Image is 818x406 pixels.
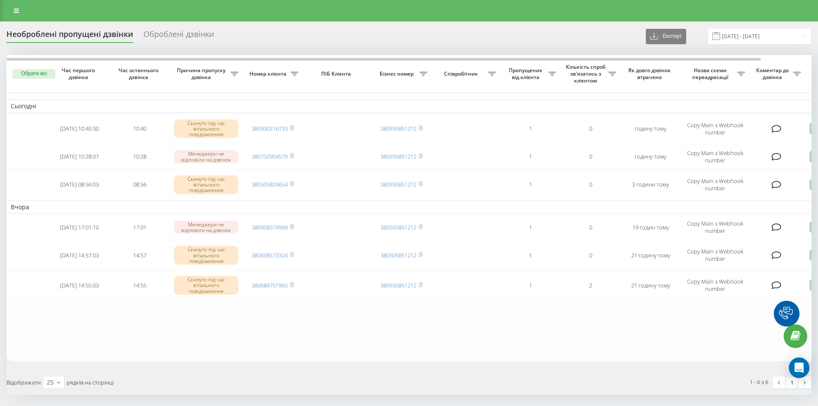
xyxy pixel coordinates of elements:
[49,145,109,169] td: [DATE] 10:28:07
[174,119,238,138] div: Скинуто під час вітального повідомлення
[6,30,133,43] div: Необроблені пропущені дзвінки
[109,115,170,143] td: 10:40
[380,223,417,231] a: 380505851212
[174,246,238,265] div: Скинуто під час вітального повідомлення
[681,115,749,143] td: Copy Main з Webhook number
[500,115,560,143] td: 1
[380,153,417,160] a: 380935851212
[500,145,560,169] td: 1
[560,215,620,239] td: 0
[380,251,417,259] a: 380505851212
[49,241,109,269] td: [DATE] 14:57:03
[620,241,681,269] td: 21 годину тому
[252,180,288,188] a: 380505824654
[47,378,54,387] div: 25
[109,145,170,169] td: 10:28
[505,67,548,80] span: Пропущених від клієнта
[620,215,681,239] td: 19 годин тому
[681,271,749,299] td: Copy Main з Webhook number
[785,376,798,388] a: 1
[560,145,620,169] td: 0
[109,271,170,299] td: 14:55
[627,67,674,80] span: Як довго дзвінок втрачено
[560,271,620,299] td: 2
[252,223,288,231] a: 380958374969
[174,221,238,234] div: Менеджери не відповіли на дзвінок
[376,70,420,77] span: Бізнес номер
[252,153,288,160] a: 380732904579
[754,67,793,80] span: Коментар до дзвінка
[109,215,170,239] td: 17:01
[646,29,686,44] button: Експорт
[750,378,768,386] div: 1 - 6 з 6
[789,357,809,378] div: Open Intercom Messenger
[620,271,681,299] td: 21 годину тому
[252,251,288,259] a: 380668573324
[247,70,291,77] span: Номер клієнта
[174,175,238,194] div: Скинуто під час вітального повідомлення
[560,171,620,199] td: 0
[174,67,231,80] span: Причина пропуску дзвінка
[380,125,417,132] a: 380935851212
[49,171,109,199] td: [DATE] 08:56:03
[436,70,488,77] span: Співробітник
[49,271,109,299] td: [DATE] 14:55:03
[109,241,170,269] td: 14:57
[380,281,417,289] a: 380935851212
[620,115,681,143] td: годину тому
[252,281,288,289] a: 380684751965
[560,241,620,269] td: 0
[6,379,41,386] span: Відображати
[681,241,749,269] td: Copy Main з Webhook number
[500,271,560,299] td: 1
[109,171,170,199] td: 08:56
[620,145,681,169] td: годину тому
[49,115,109,143] td: [DATE] 10:40:30
[565,64,608,84] span: Кількість спроб зв'язатись з клієнтом
[500,241,560,269] td: 1
[620,171,681,199] td: 3 години тому
[380,180,417,188] a: 380935851212
[252,125,288,132] a: 380930216733
[12,69,55,79] button: Обрати всі
[49,215,109,239] td: [DATE] 17:01:10
[116,67,163,80] span: Час останнього дзвінка
[143,30,214,43] div: Оброблені дзвінки
[681,145,749,169] td: Copy Main з Webhook number
[174,276,238,295] div: Скинуто під час вітального повідомлення
[174,150,238,163] div: Менеджери не відповіли на дзвінок
[500,215,560,239] td: 1
[685,67,737,80] span: Назва схеми переадресації
[310,70,364,77] span: ПІБ Клієнта
[67,379,114,386] span: рядків на сторінці
[56,67,103,80] span: Час першого дзвінка
[560,115,620,143] td: 0
[500,171,560,199] td: 1
[681,171,749,199] td: Copy Main з Webhook number
[681,215,749,239] td: Copy Main з Webhook number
